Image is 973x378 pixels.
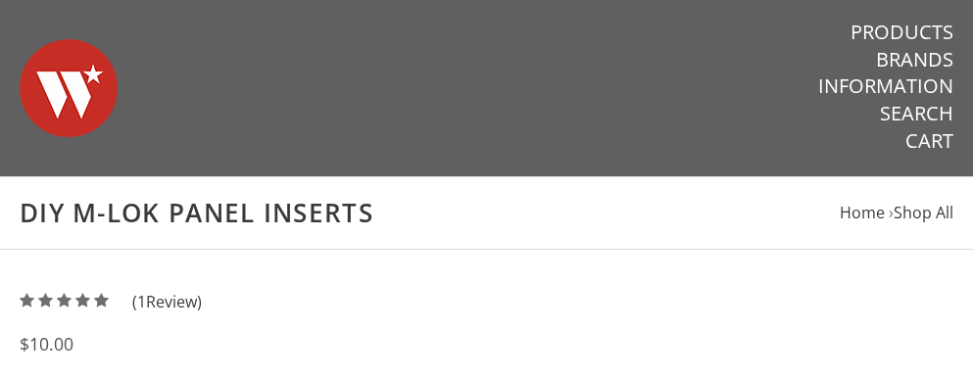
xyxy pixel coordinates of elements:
[20,20,118,157] img: Warsaw Wood Co.
[137,291,146,312] span: 1
[851,20,953,45] a: Products
[889,200,953,226] li: ›
[20,197,953,229] h1: DIY M-LOK Panel Inserts
[20,291,202,312] a: (1Review)
[20,332,73,355] span: $10.00
[876,47,953,72] a: Brands
[894,202,953,223] a: Shop All
[840,202,885,223] a: Home
[818,73,953,99] a: Information
[880,101,953,126] a: Search
[905,128,953,154] a: Cart
[132,289,202,315] span: ( Review)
